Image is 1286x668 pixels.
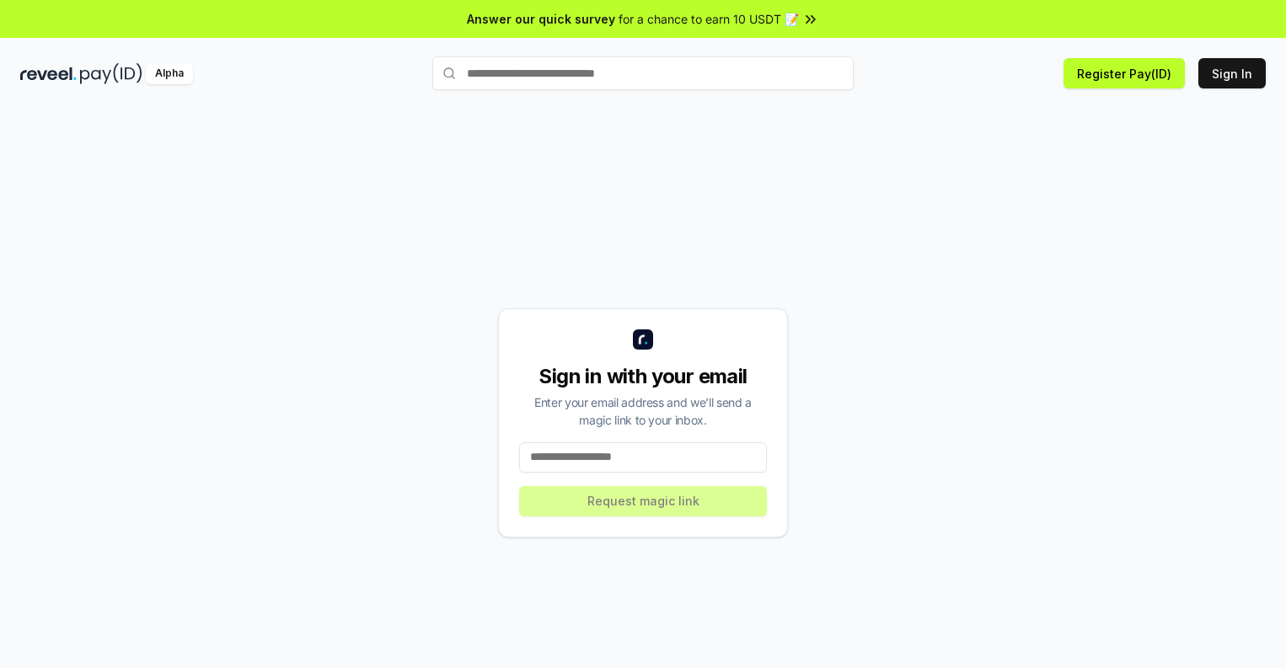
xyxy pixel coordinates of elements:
span: for a chance to earn 10 USDT 📝 [619,10,799,28]
button: Sign In [1198,58,1266,88]
img: reveel_dark [20,63,77,84]
div: Alpha [146,63,193,84]
img: pay_id [80,63,142,84]
div: Enter your email address and we’ll send a magic link to your inbox. [519,393,767,429]
span: Answer our quick survey [467,10,615,28]
button: Register Pay(ID) [1064,58,1185,88]
div: Sign in with your email [519,363,767,390]
img: logo_small [633,329,653,350]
